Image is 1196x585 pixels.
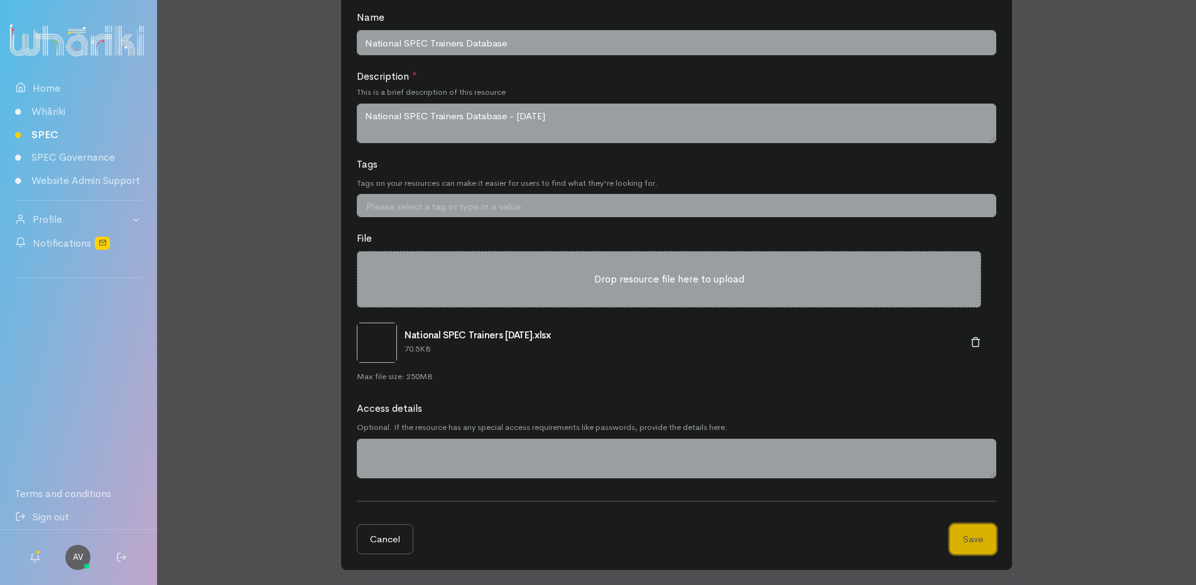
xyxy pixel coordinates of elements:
[357,421,996,434] small: Optional. If the resource has any special access requirements like passwords, provide the details...
[357,157,378,172] label: Tags
[405,343,420,354] strong: 70.5
[53,286,104,301] iframe: LinkedIn Embedded Content
[357,370,981,383] small: Max file size: 250MB
[594,272,744,286] span: Drop resource file here to upload
[357,524,413,555] a: Cancel
[405,343,955,355] p: KB
[405,330,955,341] h4: National SPEC Trainers [DATE].xlsx
[357,231,372,246] label: File
[357,86,996,99] small: This is a brief description of this resource
[950,524,996,555] button: Save
[357,401,422,416] label: Access details
[65,545,90,570] a: AV
[365,200,998,214] input: Please select a tag or type in a value
[357,323,397,363] img: ...
[357,10,384,25] label: Name
[357,177,996,190] small: Tags on your resources can make it easier for users to find what they're looking for.
[357,69,417,84] label: Description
